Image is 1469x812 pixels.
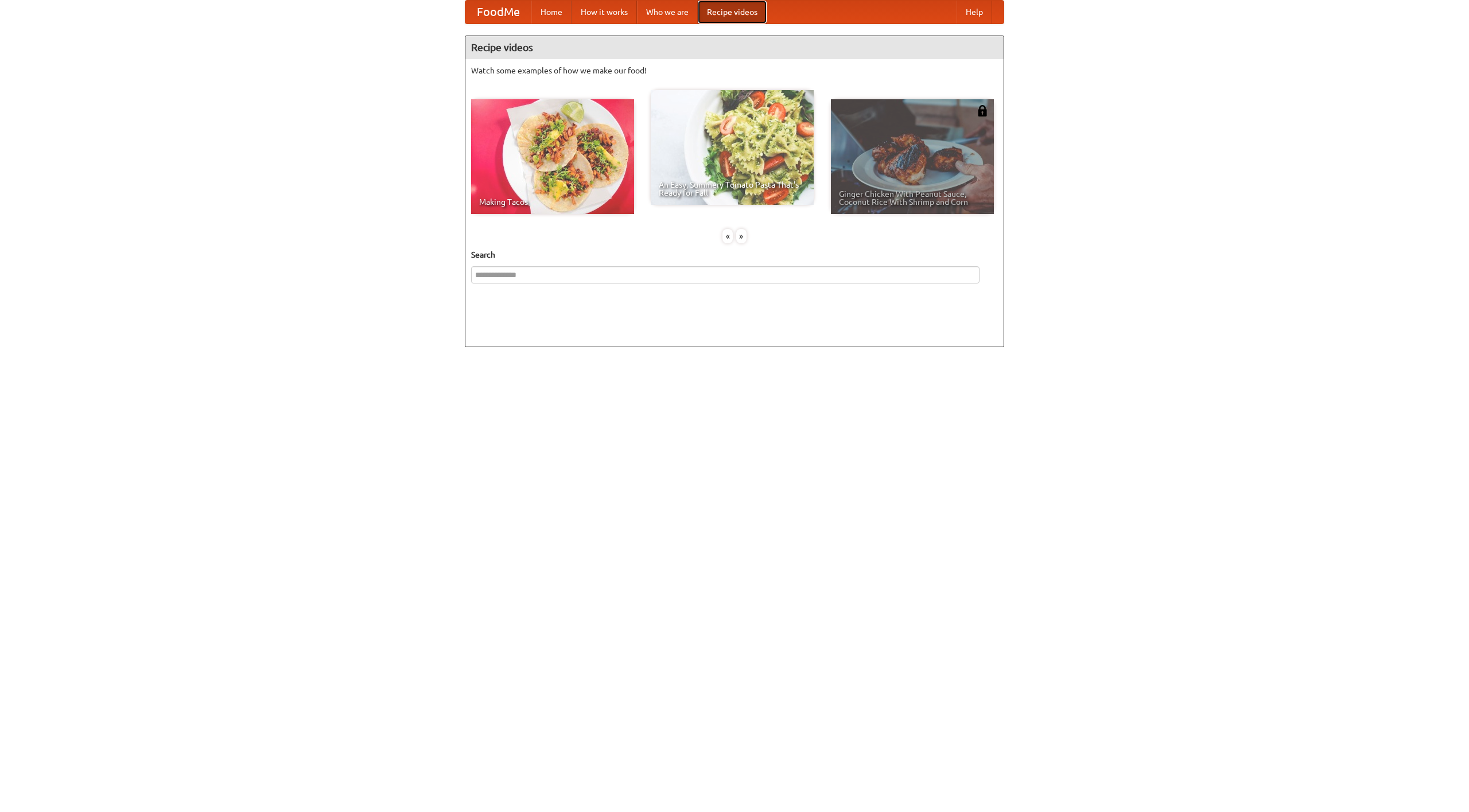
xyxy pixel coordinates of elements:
span: An Easy, Summery Tomato Pasta That's Ready for Fall [659,181,806,197]
a: An Easy, Summery Tomato Pasta That's Ready for Fall [651,90,814,205]
a: How it works [572,1,637,24]
h5: Search [471,249,998,261]
img: 483408.png [977,105,988,116]
p: Watch some examples of how we make our food! [471,65,998,76]
div: » [736,229,747,243]
span: Making Tacos [479,198,626,206]
a: Recipe videos [698,1,767,24]
a: FoodMe [465,1,531,24]
div: « [722,229,733,243]
h4: Recipe videos [465,36,1004,59]
a: Making Tacos [471,99,634,214]
a: Help [957,1,992,24]
a: Home [531,1,572,24]
a: Who we are [637,1,698,24]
